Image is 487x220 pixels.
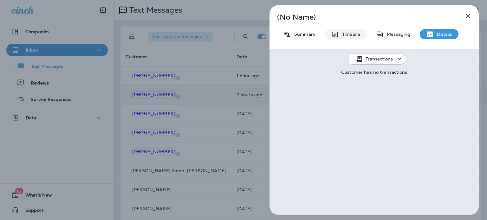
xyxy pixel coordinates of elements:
[434,32,452,37] p: Details
[384,32,410,37] p: Messaging
[339,32,360,37] p: Timeline
[366,56,393,61] p: Transactions
[291,32,315,37] p: Summary
[277,15,450,20] p: (No Name)
[341,70,407,75] p: Customer has no transactions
